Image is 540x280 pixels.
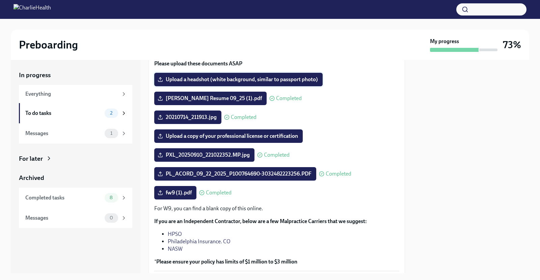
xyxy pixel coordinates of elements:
[231,115,256,120] span: Completed
[326,171,351,177] span: Completed
[154,92,267,105] label: [PERSON_NAME] Resume 09_25 (1).pdf
[159,76,318,83] span: Upload a headshot (white background, similar to passport photo)
[25,110,102,117] div: To do tasks
[25,90,118,98] div: Everything
[19,154,43,163] div: For later
[159,114,217,121] span: 20210714_211913.jpg
[19,208,132,228] a: Messages0
[154,218,367,224] strong: If you are an Independent Contractor, below are a few Malpractice Carriers that we suggest:
[168,246,183,252] a: NASW
[19,174,132,182] a: Archived
[19,71,132,80] a: In progress
[19,38,78,52] h2: Preboarding
[154,73,323,86] label: Upload a headshot (white background, similar to passport photo)
[154,167,316,181] label: PL_ACORD_09_22_2025_P100764690-3032482223256.PDF
[154,111,221,124] label: 20210714_211913.jpg
[159,95,262,102] span: [PERSON_NAME] Resume 09_25 (1).pdf
[19,123,132,144] a: Messages1
[19,103,132,123] a: To do tasks2
[25,214,102,222] div: Messages
[25,130,102,137] div: Messages
[106,111,116,116] span: 2
[13,4,51,15] img: CharlieHealth
[154,205,399,212] p: For W9, you can find a blank copy of this online.
[159,133,298,139] span: Upload a copy of your professional license or certification
[159,152,250,158] span: PXL_20250910_221022352.MP.jpg
[159,170,312,177] span: PL_ACORD_09_22_2025_P100764690-3032482223256.PDF
[159,189,192,196] span: fw9 (1).pdf
[430,38,459,45] strong: My progress
[154,186,196,199] label: fw9 (1).pdf
[154,129,303,143] label: Upload a copy of your professional license or certification
[19,154,132,163] a: For later
[156,258,297,265] strong: Please ensure your policy has limits of $1 million to $3 million
[106,215,117,220] span: 0
[154,148,254,162] label: PXL_20250910_221022352.MP.jpg
[276,96,302,101] span: Completed
[19,85,132,103] a: Everything
[168,231,182,237] a: HPSO
[25,194,102,201] div: Completed tasks
[106,195,117,200] span: 8
[106,131,116,136] span: 1
[264,152,290,158] span: Completed
[206,190,232,195] span: Completed
[154,60,242,67] strong: Please upload these documents ASAP
[503,39,521,51] h3: 73%
[19,188,132,208] a: Completed tasks8
[168,238,231,245] a: Philadelphia Insurance. CO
